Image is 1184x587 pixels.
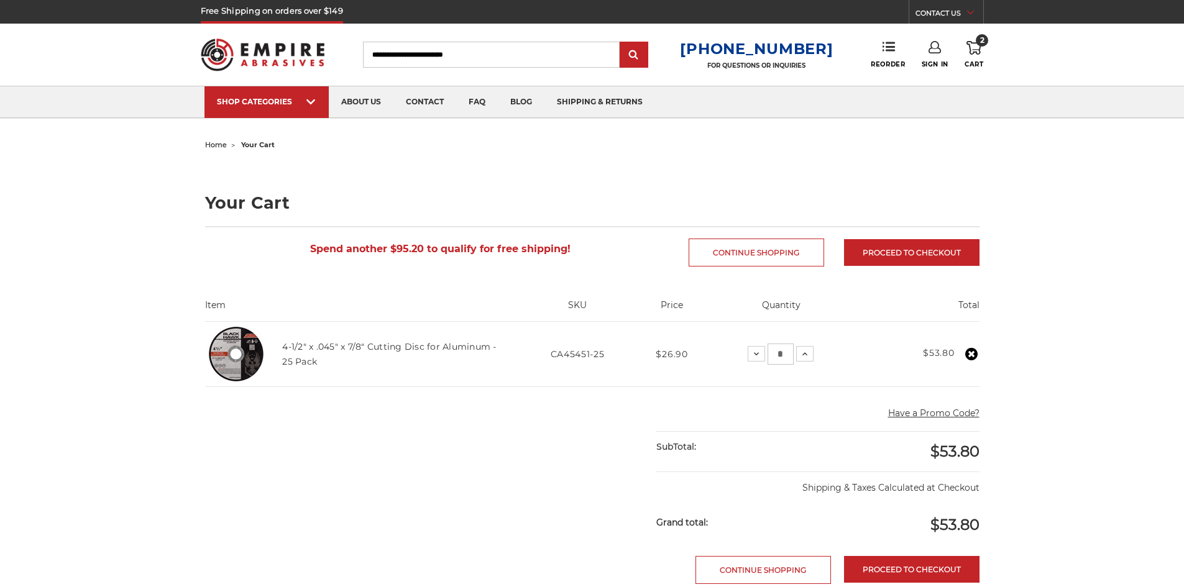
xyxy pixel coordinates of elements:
[518,299,636,321] th: SKU
[656,471,979,494] p: Shipping & Taxes Calculated at Checkout
[922,60,948,68] span: Sign In
[329,86,393,118] a: about us
[680,40,833,58] a: [PHONE_NUMBER]
[205,140,227,149] a: home
[637,299,707,321] th: Price
[217,97,316,106] div: SHOP CATEGORIES
[241,140,275,149] span: your cart
[205,194,980,211] h1: Your Cart
[622,43,646,68] input: Submit
[551,348,605,360] span: CA45451-25
[965,41,983,68] a: 2 Cart
[768,344,794,365] input: 4-1/2" x .045" x 7/8" Cutting Disc for Aluminum - 25 Pack Quantity:
[707,299,856,321] th: Quantity
[205,299,518,321] th: Item
[544,86,655,118] a: shipping & returns
[923,347,954,358] strong: $53.80
[310,243,571,255] span: Spend another $95.20 to qualify for free shipping!
[456,86,498,118] a: faq
[871,60,905,68] span: Reorder
[916,6,983,24] a: CONTACT US
[282,341,496,367] a: 4-1/2" x .045" x 7/8" Cutting Disc for Aluminum - 25 Pack
[205,323,267,385] img: 4.5" cutting disc for aluminum
[930,442,980,460] span: $53.80
[844,556,980,583] a: Proceed to checkout
[888,407,980,420] button: Have a Promo Code?
[393,86,456,118] a: contact
[871,41,905,68] a: Reorder
[856,299,979,321] th: Total
[656,517,708,528] strong: Grand total:
[689,239,824,266] a: Continue Shopping
[498,86,544,118] a: blog
[201,30,325,79] img: Empire Abrasives
[656,432,818,462] div: SubTotal:
[844,239,980,266] a: Proceed to checkout
[965,60,983,68] span: Cart
[695,556,831,584] a: Continue Shopping
[680,61,833,70] p: FOR QUESTIONS OR INQUIRIES
[656,348,687,360] span: $26.90
[930,516,980,534] span: $53.80
[976,34,988,47] span: 2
